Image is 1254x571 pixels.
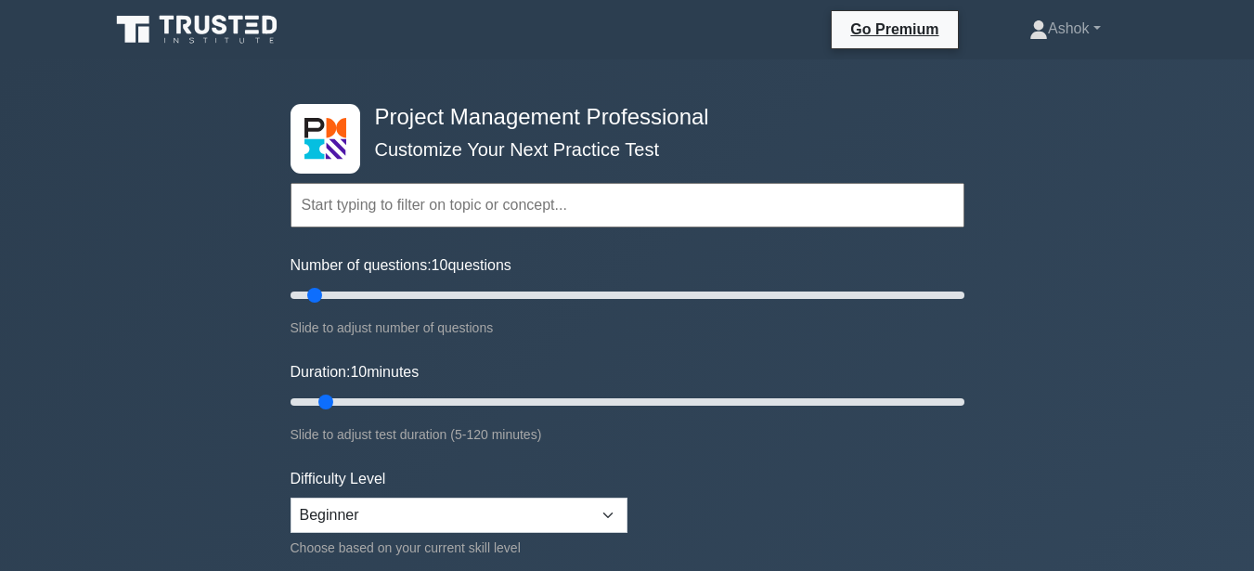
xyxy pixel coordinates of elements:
[291,317,964,339] div: Slide to adjust number of questions
[432,257,448,273] span: 10
[839,18,950,41] a: Go Premium
[985,10,1145,47] a: Ashok
[368,104,873,131] h4: Project Management Professional
[291,468,386,490] label: Difficulty Level
[291,183,964,227] input: Start typing to filter on topic or concept...
[291,361,420,383] label: Duration: minutes
[291,537,627,559] div: Choose based on your current skill level
[350,364,367,380] span: 10
[291,254,511,277] label: Number of questions: questions
[291,423,964,446] div: Slide to adjust test duration (5-120 minutes)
